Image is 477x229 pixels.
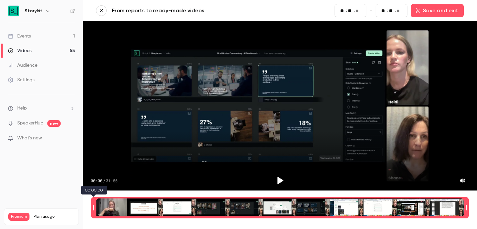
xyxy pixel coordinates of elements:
button: Save and exit [411,4,464,17]
span: Premium [8,213,29,221]
input: milliseconds [397,7,402,15]
span: new [47,120,61,127]
div: Time range seconds start time [91,198,96,218]
span: . [354,7,355,14]
input: minutes [381,7,387,14]
span: What's new [17,135,42,142]
fieldset: 31:56.54 [376,4,407,17]
span: - [370,7,372,15]
span: 31:56 [106,178,118,183]
span: Help [17,105,27,112]
input: seconds [389,7,394,14]
button: Mute [456,174,469,187]
section: Video player [83,21,477,191]
div: Videos [8,47,31,54]
iframe: Noticeable Trigger [67,135,75,141]
div: Time range selector [96,198,464,217]
span: : [346,7,347,14]
div: Events [8,33,31,39]
span: Plan usage [33,214,75,219]
span: : [387,7,388,14]
fieldset: 00:00.00 [335,4,366,17]
h6: Storykit [25,8,42,14]
input: seconds [348,7,353,14]
input: minutes [340,7,345,14]
span: 00:00 [91,178,102,183]
div: Settings [8,77,34,83]
div: 00:00 [91,178,118,183]
span: . [395,7,396,14]
div: Time range seconds end time [464,198,469,218]
img: Storykit [8,6,19,16]
button: Play [272,173,288,189]
div: Audience [8,62,37,69]
input: milliseconds [355,7,361,15]
a: SpeakerHub [17,120,43,127]
a: From reports to ready-made videos [112,7,271,15]
li: help-dropdown-opener [8,105,75,112]
span: / [103,178,105,183]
